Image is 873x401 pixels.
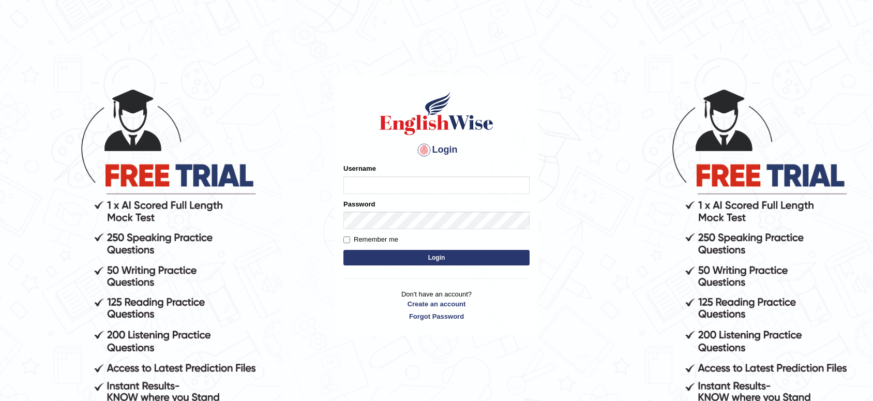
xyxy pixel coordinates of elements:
[343,236,350,243] input: Remember me
[343,199,375,209] label: Password
[343,311,530,321] a: Forgot Password
[343,164,376,173] label: Username
[343,142,530,158] h4: Login
[378,90,495,137] img: Logo of English Wise sign in for intelligent practice with AI
[343,250,530,265] button: Login
[343,289,530,321] p: Don't have an account?
[343,234,398,245] label: Remember me
[343,299,530,309] a: Create an account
